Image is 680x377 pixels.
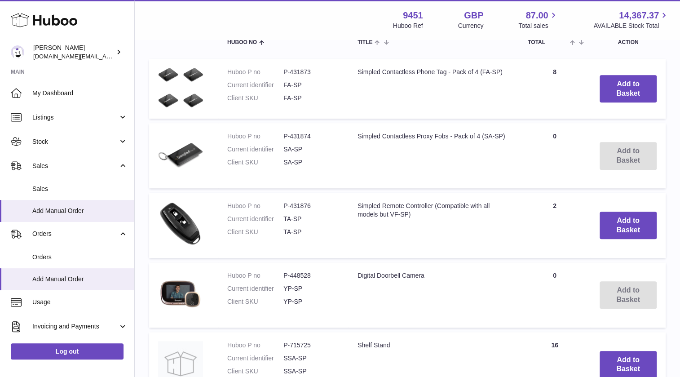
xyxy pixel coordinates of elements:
[283,132,340,141] dd: P-431874
[227,271,283,280] dt: Huboo P no
[403,9,423,22] strong: 9451
[283,94,340,102] dd: FA-SP
[283,284,340,293] dd: YP-SP
[158,132,203,177] img: Simpled Contactless Proxy Fobs - Pack of 4 (SA-SP)
[519,59,591,119] td: 8
[227,81,283,89] dt: Current identifier
[519,123,591,188] td: 0
[349,123,519,188] td: Simpled Contactless Proxy Fobs - Pack of 4 (SA-SP)
[32,207,128,215] span: Add Manual Order
[349,193,519,258] td: Simpled Remote Controller (Compatible with all models but VF-SP)
[227,145,283,154] dt: Current identifier
[619,9,659,22] span: 14,367.37
[283,68,340,76] dd: P-431873
[227,40,257,45] span: Huboo no
[464,9,483,22] strong: GBP
[32,275,128,284] span: Add Manual Order
[32,137,118,146] span: Stock
[33,53,179,60] span: [DOMAIN_NAME][EMAIL_ADDRESS][DOMAIN_NAME]
[283,271,340,280] dd: P-448528
[158,68,203,108] img: Simpled Contactless Phone Tag - Pack of 4 (FA-SP)
[518,22,558,30] span: Total sales
[227,158,283,167] dt: Client SKU
[283,228,340,236] dd: TA-SP
[227,132,283,141] dt: Huboo P no
[32,162,118,170] span: Sales
[393,22,423,30] div: Huboo Ref
[525,9,548,22] span: 87.00
[227,284,283,293] dt: Current identifier
[227,367,283,376] dt: Client SKU
[519,193,591,258] td: 2
[283,145,340,154] dd: SA-SP
[283,158,340,167] dd: SA-SP
[600,212,657,240] button: Add to Basket
[458,22,484,30] div: Currency
[32,113,118,122] span: Listings
[11,45,24,59] img: amir.ch@gmail.com
[593,9,669,30] a: 14,367.37 AVAILABLE Stock Total
[518,9,558,30] a: 87.00 Total sales
[32,230,118,238] span: Orders
[283,341,340,350] dd: P-715725
[283,81,340,89] dd: FA-SP
[349,59,519,119] td: Simpled Contactless Phone Tag - Pack of 4 (FA-SP)
[32,185,128,193] span: Sales
[227,94,283,102] dt: Client SKU
[283,215,340,223] dd: TA-SP
[32,298,128,306] span: Usage
[349,262,519,328] td: Digital Doorbell Camera
[33,44,114,61] div: [PERSON_NAME]
[32,89,128,98] span: My Dashboard
[283,297,340,306] dd: YP-SP
[32,253,128,262] span: Orders
[158,202,203,247] img: Simpled Remote Controller (Compatible with all models but VF-SP)
[227,341,283,350] dt: Huboo P no
[593,22,669,30] span: AVAILABLE Stock Total
[32,322,118,331] span: Invoicing and Payments
[227,228,283,236] dt: Client SKU
[11,343,124,359] a: Log out
[227,68,283,76] dt: Huboo P no
[227,215,283,223] dt: Current identifier
[227,354,283,363] dt: Current identifier
[358,40,372,45] span: Title
[227,297,283,306] dt: Client SKU
[283,202,340,210] dd: P-431876
[600,75,657,103] button: Add to Basket
[519,262,591,328] td: 0
[283,354,340,363] dd: SSA-SP
[283,367,340,376] dd: SSA-SP
[227,202,283,210] dt: Huboo P no
[158,271,203,316] img: Digital Doorbell Camera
